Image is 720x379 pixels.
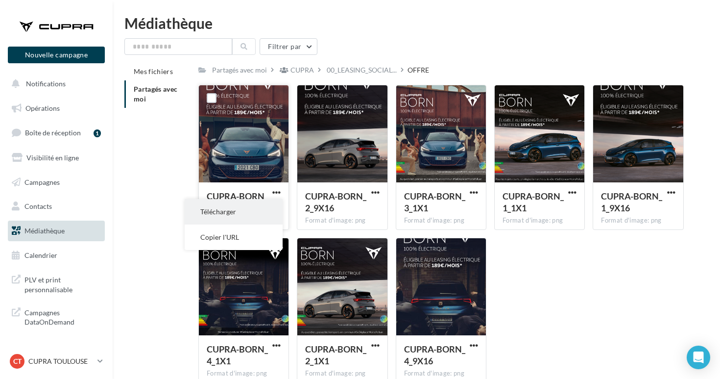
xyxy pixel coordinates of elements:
[207,191,268,213] span: CUPRA-BORN_3_9X16
[24,202,52,210] span: Contacts
[212,65,267,75] div: Partagés avec moi
[503,191,564,213] span: CUPRA-BORN_1_1X1
[305,369,379,378] div: Format d'image: png
[24,177,60,186] span: Campagnes
[6,245,107,266] a: Calendrier
[503,216,576,225] div: Format d'image: png
[6,221,107,241] a: Médiathèque
[25,128,81,137] span: Boîte de réception
[6,172,107,193] a: Campagnes
[327,65,397,75] span: 00_LEASING_SOCIAL...
[404,191,465,213] span: CUPRA-BORN_3_1X1
[185,225,283,250] button: Copier l'URL
[25,104,60,112] span: Opérations
[26,153,79,162] span: Visibilité en ligne
[207,369,281,378] div: Format d'image: png
[305,216,379,225] div: Format d'image: png
[6,98,107,119] a: Opérations
[404,216,478,225] div: Format d'image: png
[260,38,317,55] button: Filtrer par
[6,302,107,331] a: Campagnes DataOnDemand
[290,65,314,75] div: CUPRA
[305,191,366,213] span: CUPRA-BORN_2_9X16
[404,344,465,366] span: CUPRA-BORN_4_9X16
[124,16,708,30] div: Médiathèque
[28,356,94,366] p: CUPRA TOULOUSE
[24,306,101,327] span: Campagnes DataOnDemand
[8,47,105,63] button: Nouvelle campagne
[207,344,268,366] span: CUPRA-BORN_4_1X1
[6,148,107,168] a: Visibilité en ligne
[26,79,66,88] span: Notifications
[404,369,478,378] div: Format d'image: png
[6,269,107,298] a: PLV et print personnalisable
[6,196,107,217] a: Contacts
[687,346,710,369] div: Open Intercom Messenger
[6,122,107,143] a: Boîte de réception1
[24,273,101,294] span: PLV et print personnalisable
[601,191,662,213] span: CUPRA-BORN_1_9X16
[24,227,65,235] span: Médiathèque
[601,216,675,225] div: Format d'image: png
[134,85,178,103] span: Partagés avec moi
[408,65,429,75] div: OFFRE
[8,352,105,371] a: CT CUPRA TOULOUSE
[185,199,283,225] button: Télécharger
[13,356,22,366] span: CT
[305,344,366,366] span: CUPRA-BORN_2_1X1
[6,74,103,94] button: Notifications
[24,251,57,259] span: Calendrier
[134,67,173,76] span: Mes fichiers
[94,129,101,137] div: 1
